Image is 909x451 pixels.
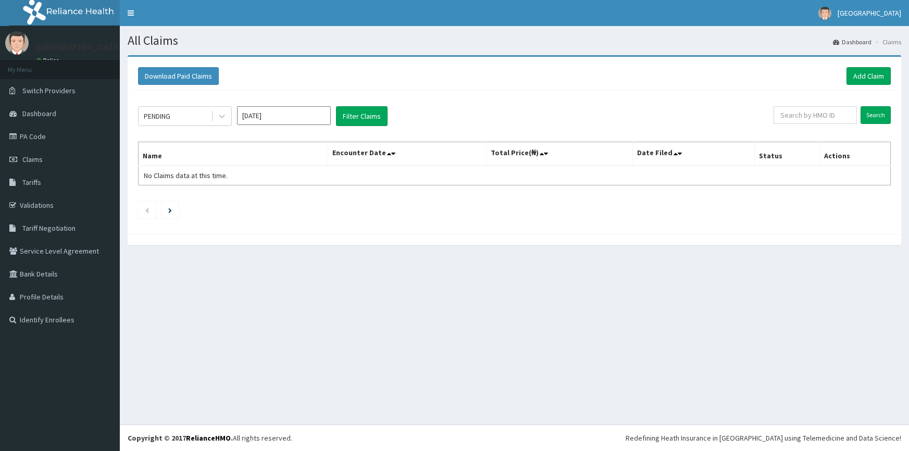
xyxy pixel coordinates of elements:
h1: All Claims [128,34,901,47]
button: Download Paid Claims [138,67,219,85]
th: Actions [820,142,891,166]
div: Redefining Heath Insurance in [GEOGRAPHIC_DATA] using Telemedicine and Data Science! [626,433,901,443]
input: Search [861,106,891,124]
a: Next page [168,205,172,215]
span: [GEOGRAPHIC_DATA] [838,8,901,18]
span: Tariffs [22,178,41,187]
th: Encounter Date [328,142,486,166]
th: Name [139,142,328,166]
p: [GEOGRAPHIC_DATA] [36,42,122,52]
th: Date Filed [633,142,754,166]
a: Add Claim [846,67,891,85]
a: Dashboard [833,37,871,46]
a: Online [36,57,61,64]
input: Search by HMO ID [774,106,857,124]
input: Select Month and Year [237,106,331,125]
span: Tariff Negotiation [22,223,76,233]
div: PENDING [144,111,170,121]
footer: All rights reserved. [120,424,909,451]
th: Total Price(₦) [486,142,633,166]
span: No Claims data at this time. [144,171,228,180]
a: RelianceHMO [186,433,231,443]
span: Switch Providers [22,86,76,95]
strong: Copyright © 2017 . [128,433,233,443]
th: Status [754,142,820,166]
a: Previous page [145,205,150,215]
li: Claims [873,37,901,46]
img: User Image [818,7,831,20]
span: Claims [22,155,43,164]
img: User Image [5,31,29,55]
span: Dashboard [22,109,56,118]
button: Filter Claims [336,106,388,126]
